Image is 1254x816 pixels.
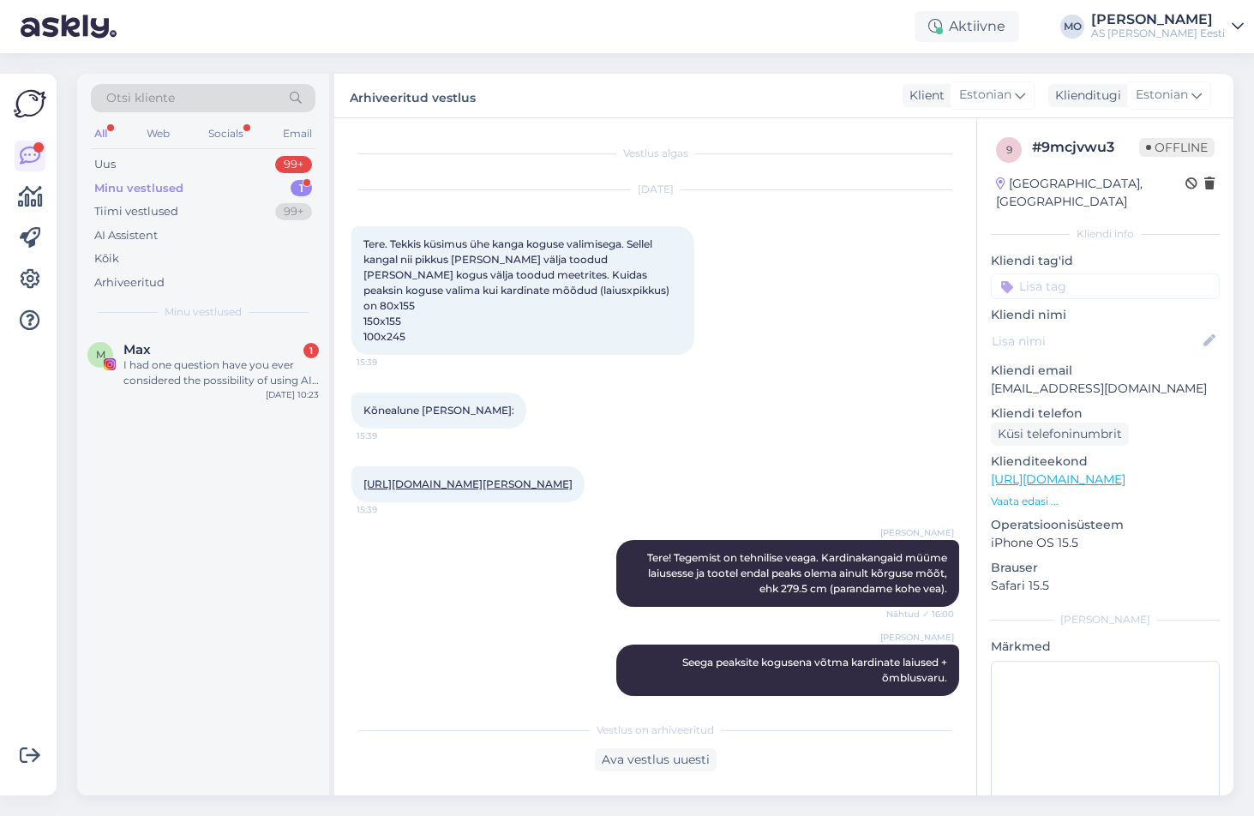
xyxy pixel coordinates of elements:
span: Vestlus on arhiveeritud [597,723,714,738]
div: Küsi telefoninumbrit [991,423,1129,446]
p: Safari 15.5 [991,577,1220,595]
div: Kõik [94,250,119,267]
div: Arhiveeritud [94,274,165,291]
span: M [96,348,105,361]
span: [PERSON_NAME] [880,526,954,539]
div: Email [279,123,315,145]
div: [GEOGRAPHIC_DATA], [GEOGRAPHIC_DATA] [996,175,1185,211]
img: Askly Logo [14,87,46,120]
div: # 9mcjvwu3 [1032,137,1139,158]
p: Vaata edasi ... [991,494,1220,509]
label: Arhiveeritud vestlus [350,84,476,107]
span: 15:39 [357,503,421,516]
span: Tere. Tekkis küsimus ühe kanga koguse valimisega. Sellel kangal nii pikkus [PERSON_NAME] välja to... [363,237,672,343]
div: 99+ [275,156,312,173]
p: Kliendi telefon [991,405,1220,423]
p: Klienditeekond [991,453,1220,471]
div: Klient [903,87,945,105]
span: 9 [1006,143,1012,156]
a: [PERSON_NAME]AS [PERSON_NAME] Eesti [1091,13,1244,40]
p: Brauser [991,559,1220,577]
a: [URL][DOMAIN_NAME][PERSON_NAME] [363,477,573,490]
span: Seega peaksite kogusena võtma kardinate laiused + õmblusvaru. [682,656,950,684]
div: I had one question have you ever considered the possibility of using AI in your company? Maybe th... [123,357,319,388]
span: 15:39 [357,356,421,369]
p: Kliendi tag'id [991,252,1220,270]
p: Kliendi nimi [991,306,1220,324]
div: [DATE] 10:23 [266,388,319,401]
p: Märkmed [991,638,1220,656]
p: Kliendi email [991,362,1220,380]
span: [PERSON_NAME] [880,631,954,644]
span: Estonian [1136,86,1188,105]
input: Lisa nimi [992,332,1200,351]
div: 1 [303,343,319,358]
div: [DATE] [351,182,959,197]
div: Tiimi vestlused [94,203,178,220]
div: Uus [94,156,116,173]
input: Lisa tag [991,273,1220,299]
span: Estonian [959,86,1011,105]
div: Kliendi info [991,226,1220,242]
div: Ava vestlus uuesti [595,748,717,771]
a: [URL][DOMAIN_NAME] [991,471,1125,487]
div: Klienditugi [1048,87,1121,105]
span: Offline [1139,138,1215,157]
div: [PERSON_NAME] [1091,13,1225,27]
p: iPhone OS 15.5 [991,534,1220,552]
span: Minu vestlused [165,304,242,320]
div: MO [1060,15,1084,39]
p: [EMAIL_ADDRESS][DOMAIN_NAME] [991,380,1220,398]
div: 99+ [275,203,312,220]
span: Tere! Tegemist on tehnilise veaga. Kardinakangaid müüme laiusesse ja tootel endal peaks olema ain... [647,551,950,595]
span: Nähtud ✓ 16:00 [886,608,954,621]
div: AS [PERSON_NAME] Eesti [1091,27,1225,40]
span: 15:39 [357,429,421,442]
div: All [91,123,111,145]
div: [PERSON_NAME] [991,612,1220,627]
div: Socials [205,123,247,145]
div: AI Assistent [94,227,158,244]
span: Kõnealune [PERSON_NAME]: [363,404,514,417]
span: Otsi kliente [106,89,175,107]
div: Web [143,123,173,145]
div: 1 [291,180,312,197]
p: Operatsioonisüsteem [991,516,1220,534]
div: Minu vestlused [94,180,183,197]
div: Vestlus algas [351,146,959,161]
span: Max [123,342,151,357]
div: Aktiivne [915,11,1019,42]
